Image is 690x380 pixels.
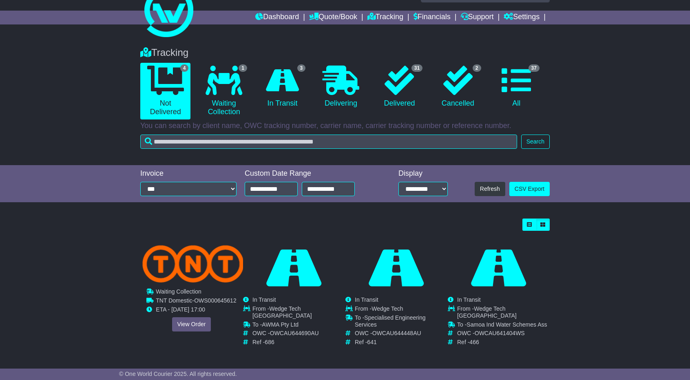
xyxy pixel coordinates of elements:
[433,63,483,111] a: 2 Cancelled
[491,63,542,111] a: 37 All
[309,11,357,24] a: Quote/Book
[156,288,201,295] span: Waiting Collection
[199,63,249,119] a: 1 Waiting Collection
[457,296,481,303] span: In Transit
[374,63,425,111] a: 31 Delivered
[457,339,549,346] td: Ref -
[252,305,345,321] td: From -
[140,63,190,119] a: 4 Not Delivered
[469,339,479,345] span: 466
[297,64,306,72] span: 3
[475,182,505,196] button: Refresh
[372,305,403,312] span: Wedge Tech
[355,314,426,328] span: Specialised Engineering Services
[504,11,540,24] a: Settings
[119,371,237,377] span: © One World Courier 2025. All rights reserved.
[142,245,244,283] img: TNT_Domestic.png
[355,296,378,303] span: In Transit
[255,11,299,24] a: Dashboard
[414,11,451,24] a: Financials
[398,169,448,178] div: Display
[457,305,549,321] td: From -
[372,330,421,336] span: OWCAU644448AU
[156,306,205,313] span: ETA - [DATE] 17:00
[252,321,345,330] td: To -
[194,297,237,304] span: OWS000645612
[252,330,345,339] td: OWC -
[270,330,319,336] span: OWCAU644690AU
[172,317,211,331] a: View Order
[529,64,540,72] span: 37
[367,339,376,345] span: 641
[156,297,236,306] td: -
[140,169,237,178] div: Invoice
[156,297,192,304] span: TNT Domestic
[257,63,307,111] a: 3 In Transit
[252,296,276,303] span: In Transit
[521,135,550,149] button: Search
[252,305,312,319] span: Wedge Tech [GEOGRAPHIC_DATA]
[245,169,376,178] div: Custom Date Range
[265,339,274,345] span: 686
[136,47,554,59] div: Tracking
[180,64,189,72] span: 4
[252,339,345,346] td: Ref -
[316,63,366,111] a: Delivering
[467,321,547,328] span: Samoa Ind Water Schemes Ass
[140,122,550,130] p: You can search by client name, OWC tracking number, carrier name, carrier tracking number or refe...
[461,11,494,24] a: Support
[355,305,447,314] td: From -
[367,11,403,24] a: Tracking
[239,64,247,72] span: 1
[355,330,447,339] td: OWC -
[411,64,422,72] span: 31
[262,321,299,328] span: AWMA Pty Ltd
[457,305,517,319] span: Wedge Tech [GEOGRAPHIC_DATA]
[457,330,549,339] td: OWC -
[457,321,549,330] td: To -
[355,339,447,346] td: Ref -
[473,64,481,72] span: 2
[509,182,550,196] a: CSV Export
[355,314,447,330] td: To -
[475,330,525,336] span: OWCAU641404WS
